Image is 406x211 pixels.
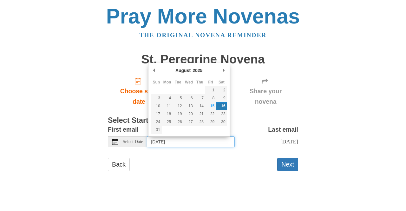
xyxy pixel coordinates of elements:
[194,118,205,126] button: 28
[173,110,183,118] button: 19
[147,136,235,147] input: Use the arrow keys to pick a date
[268,124,298,135] label: Last email
[108,158,130,171] a: Back
[151,94,162,102] button: 3
[151,66,157,75] button: Previous Month
[205,110,216,118] button: 22
[183,102,194,110] button: 13
[123,140,143,144] span: Select Date
[151,126,162,134] button: 31
[108,72,170,110] a: Choose start date
[151,118,162,126] button: 24
[175,80,181,84] abbr: Tuesday
[151,110,162,118] button: 17
[183,110,194,118] button: 20
[108,124,139,135] label: First email
[194,102,205,110] button: 14
[173,118,183,126] button: 26
[162,102,173,110] button: 11
[108,53,298,66] h1: St. Peregrine Novena
[192,66,203,75] div: 2025
[280,138,298,145] span: [DATE]
[221,66,227,75] button: Next Month
[205,118,216,126] button: 29
[162,110,173,118] button: 18
[205,94,216,102] button: 8
[140,32,267,38] a: The original novena reminder
[162,118,173,126] button: 25
[183,118,194,126] button: 27
[216,118,227,126] button: 30
[216,102,227,110] button: 16
[163,80,171,84] abbr: Monday
[216,86,227,94] button: 2
[153,80,160,84] abbr: Sunday
[233,72,298,110] div: Click "Next" to confirm your start date first.
[173,94,183,102] button: 5
[185,80,193,84] abbr: Wednesday
[205,86,216,94] button: 1
[162,94,173,102] button: 4
[183,94,194,102] button: 6
[106,4,300,28] a: Pray More Novenas
[216,110,227,118] button: 23
[277,158,298,171] button: Next
[194,110,205,118] button: 21
[151,102,162,110] button: 10
[173,102,183,110] button: 12
[114,86,164,107] span: Choose start date
[208,80,213,84] abbr: Friday
[194,94,205,102] button: 7
[205,102,216,110] button: 15
[196,80,203,84] abbr: Thursday
[108,116,298,125] h3: Select Start Date
[174,66,192,75] div: August
[239,86,292,107] span: Share your novena
[216,94,227,102] button: 9
[219,80,225,84] abbr: Saturday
